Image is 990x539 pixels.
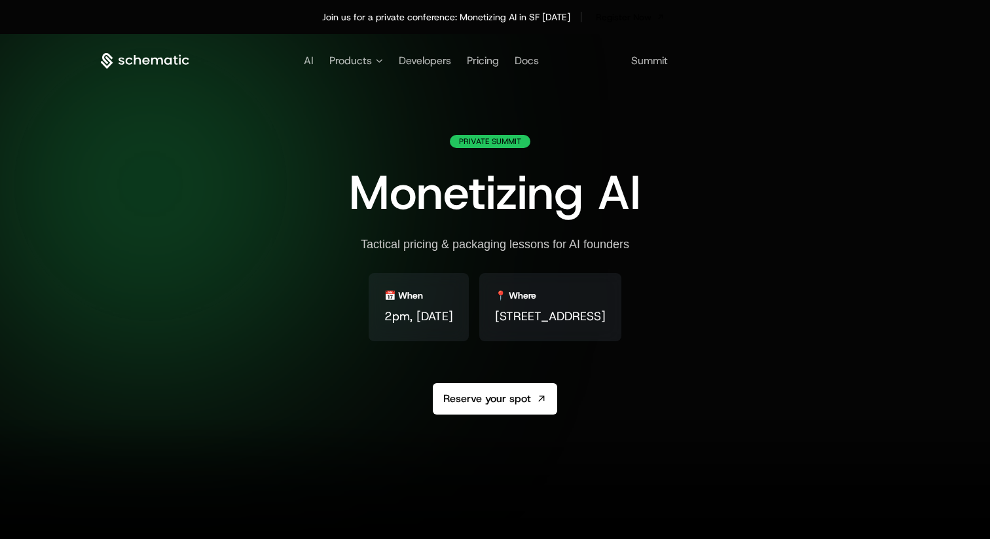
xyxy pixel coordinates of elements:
[349,161,641,224] span: Monetizing AI
[322,10,570,24] div: Join us for a private conference: Monetizing AI in SF [DATE]
[631,54,668,67] a: Summit
[592,8,669,26] a: [object Object]
[384,307,453,325] span: 2pm, [DATE]
[467,54,499,67] a: Pricing
[384,289,423,302] div: 📅 When
[450,135,530,148] div: Private Summit
[399,54,451,67] a: Developers
[495,289,536,302] div: 📍 Where
[596,10,651,24] span: Register Now
[304,54,314,67] a: AI
[433,383,557,415] a: Reserve your spot
[361,237,629,252] div: Tactical pricing & packaging lessons for AI founders
[495,307,606,325] span: [STREET_ADDRESS]
[515,54,539,67] a: Docs
[329,53,372,69] span: Products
